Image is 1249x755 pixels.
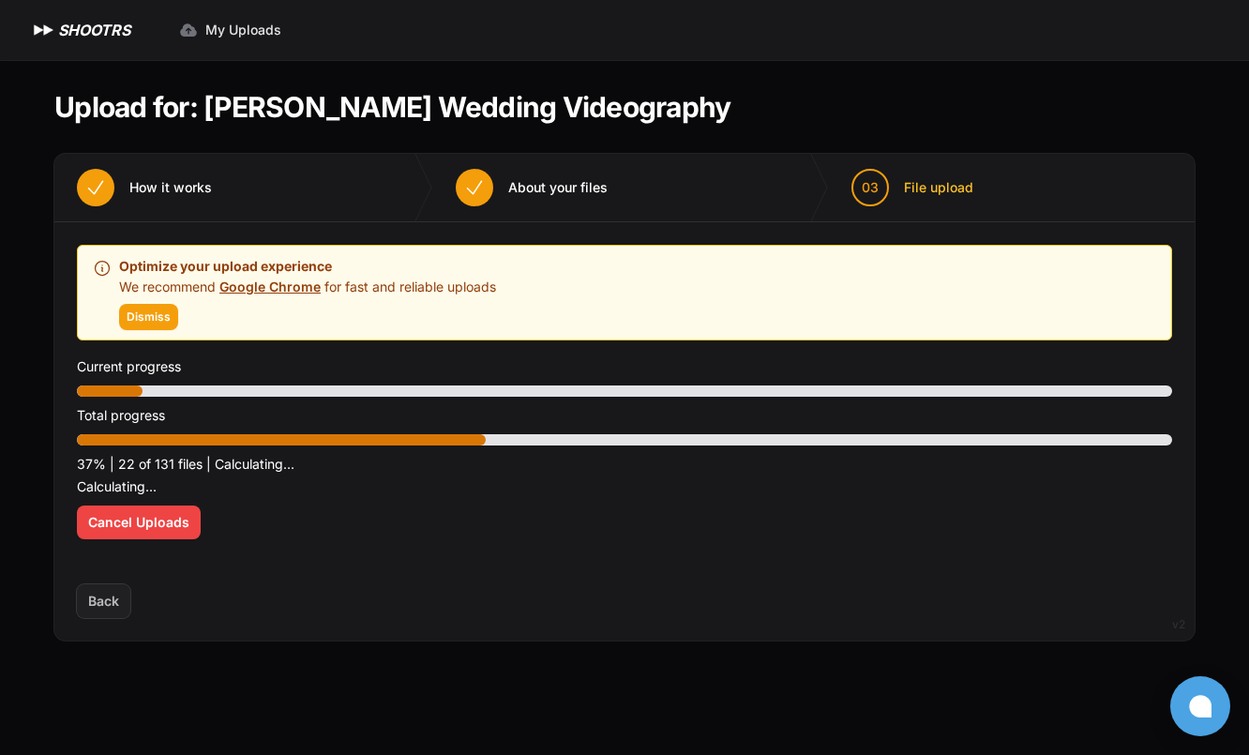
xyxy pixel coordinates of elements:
[30,19,58,41] img: SHOOTRS
[829,154,996,221] button: 03 File upload
[904,178,973,197] span: File upload
[168,13,293,47] a: My Uploads
[862,178,879,197] span: 03
[58,19,130,41] h1: SHOOTRS
[119,278,496,296] p: We recommend for fast and reliable uploads
[77,404,1172,427] p: Total progress
[119,304,178,330] button: Dismiss
[205,21,281,39] span: My Uploads
[1172,613,1185,636] div: v2
[219,279,321,294] a: Google Chrome
[77,506,201,539] button: Cancel Uploads
[119,255,496,278] p: Optimize your upload experience
[433,154,630,221] button: About your files
[54,90,730,124] h1: Upload for: [PERSON_NAME] Wedding Videography
[88,513,189,532] span: Cancel Uploads
[54,154,234,221] button: How it works
[1170,676,1230,736] button: Open chat window
[77,453,1172,476] p: 37% | 22 of 131 files | Calculating...
[129,178,212,197] span: How it works
[77,476,1172,498] p: Calculating...
[127,310,171,325] span: Dismiss
[77,355,1172,378] p: Current progress
[508,178,608,197] span: About your files
[30,19,130,41] a: SHOOTRS SHOOTRS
